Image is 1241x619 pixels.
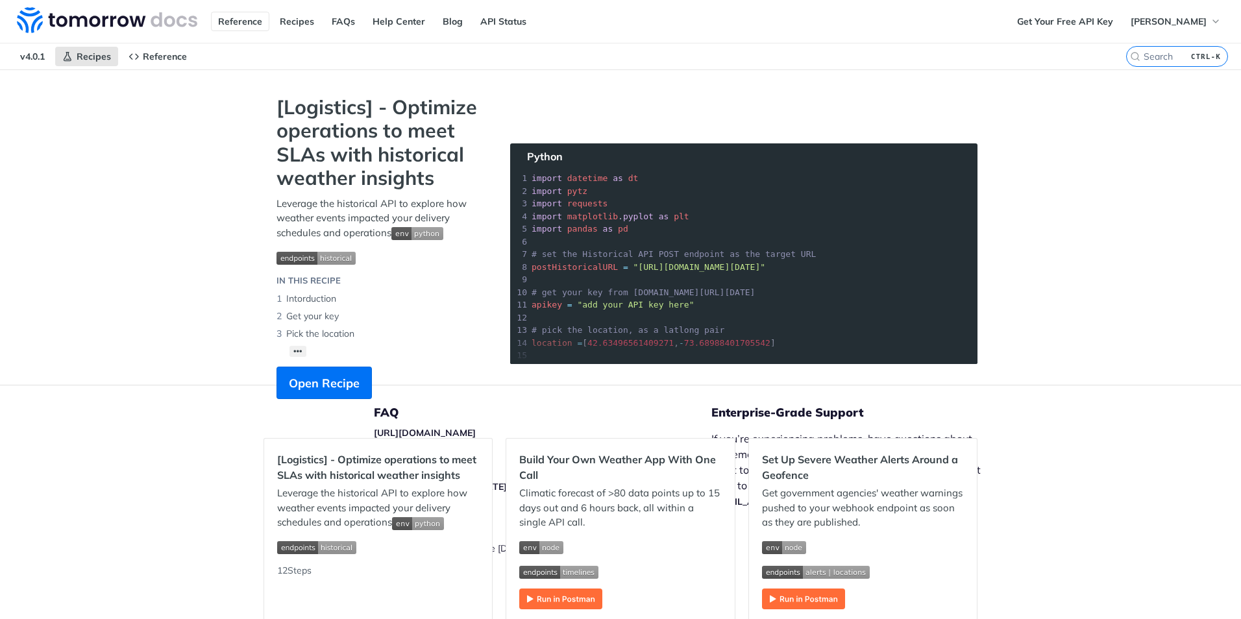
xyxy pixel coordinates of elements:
a: [URL][DOMAIN_NAME] [374,427,476,439]
h2: Set Up Severe Weather Alerts Around a Geofence [762,452,964,483]
a: Blog [436,12,470,31]
button: [PERSON_NAME] [1124,12,1228,31]
img: env [519,541,563,554]
span: Recipes [77,51,111,62]
a: FAQs [325,12,362,31]
h2: [Logistics] - Optimize operations to meet SLAs with historical weather insights [277,452,479,483]
img: endpoint [762,566,870,579]
div: IN THIS RECIPE [276,274,341,287]
span: v4.0.1 [13,47,52,66]
img: env [392,517,444,530]
a: Expand image [762,592,845,604]
a: Recipes [55,47,118,66]
strong: [Logistics] - Optimize operations to meet SLAs with historical weather insights [276,95,484,190]
a: Get Your Free API Key [1010,12,1120,31]
img: env [391,227,443,240]
img: Run in Postman [762,589,845,609]
img: env [762,541,806,554]
a: API Status [473,12,534,31]
a: Reference [211,12,269,31]
p: Climatic forecast of >80 data points up to 15 days out and 6 hours back, all within a single API ... [519,486,721,530]
span: Expand image [762,540,964,555]
li: Get your key [276,308,484,325]
button: Open Recipe [276,367,372,399]
span: Expand image [519,564,721,579]
p: Leverage the historical API to explore how weather events impacted your delivery schedules and op... [276,197,484,241]
img: Tomorrow.io Weather API Docs [17,7,197,33]
img: endpoint [519,566,598,579]
a: Help Center [365,12,432,31]
img: endpoint [276,252,356,265]
li: Intorduction [276,290,484,308]
svg: Search [1130,51,1140,62]
p: Leverage the historical API to explore how weather events impacted your delivery schedules and op... [277,486,479,530]
a: Expand image [519,592,602,604]
span: Expand image [277,540,479,555]
span: Open Recipe [289,374,360,392]
span: Expand image [391,226,443,239]
p: Get government agencies' weather warnings pushed to your webhook endpoint as soon as they are pub... [762,486,964,530]
span: Expand image [276,250,484,265]
a: Reference [121,47,194,66]
a: Recipes [273,12,321,31]
li: Pick the location [276,325,484,343]
span: [PERSON_NAME] [1131,16,1207,27]
img: endpoint [277,541,356,554]
span: Expand image [519,540,721,555]
kbd: CTRL-K [1188,50,1224,63]
span: Expand image [762,564,964,579]
p: If you’re experiencing problems, have questions about implementing [DATE][DOMAIN_NAME] , or want ... [711,431,994,509]
h2: Build Your Own Weather App With One Call [519,452,721,483]
img: Run in Postman [519,589,602,609]
span: Expand image [392,516,444,528]
button: ••• [289,346,306,357]
span: Reference [143,51,187,62]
